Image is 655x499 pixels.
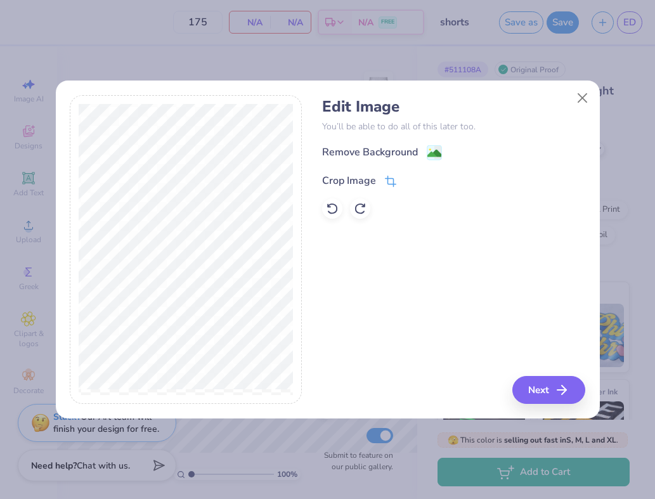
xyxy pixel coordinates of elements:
button: Next [512,376,585,404]
div: Crop Image [322,173,376,188]
h4: Edit Image [322,98,585,116]
p: You’ll be able to do all of this later too. [322,120,585,133]
button: Close [570,86,594,110]
div: Remove Background [322,145,418,160]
